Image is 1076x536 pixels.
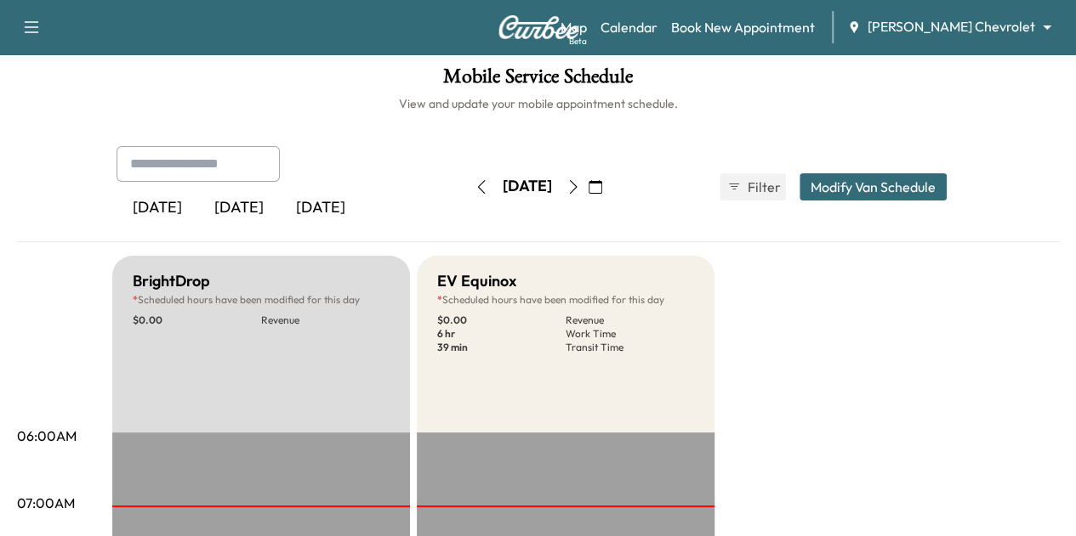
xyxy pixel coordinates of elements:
[566,341,694,354] p: Transit Time
[601,17,658,37] a: Calendar
[800,173,947,200] button: Modify Van Schedule
[748,177,778,197] span: Filter
[133,293,390,307] p: Scheduled hours have been modified for this day
[133,269,210,293] h5: BrightDrop
[17,493,75,513] p: 07:00AM
[437,341,566,354] p: 39 min
[17,66,1059,95] h1: Mobile Service Schedule
[437,293,694,307] p: Scheduled hours have been modified for this day
[566,327,694,341] p: Work Time
[198,189,280,228] div: [DATE]
[261,313,390,327] p: Revenue
[503,176,552,197] div: [DATE]
[720,173,786,200] button: Filter
[117,189,198,228] div: [DATE]
[498,15,579,39] img: Curbee Logo
[671,17,815,37] a: Book New Appointment
[133,313,261,327] p: $ 0.00
[437,269,516,293] h5: EV Equinox
[569,35,587,48] div: Beta
[868,17,1035,37] span: [PERSON_NAME] Chevrolet
[280,189,362,228] div: [DATE]
[17,426,77,446] p: 06:00AM
[437,313,566,327] p: $ 0.00
[17,95,1059,112] h6: View and update your mobile appointment schedule.
[561,17,587,37] a: MapBeta
[437,327,566,341] p: 6 hr
[566,313,694,327] p: Revenue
